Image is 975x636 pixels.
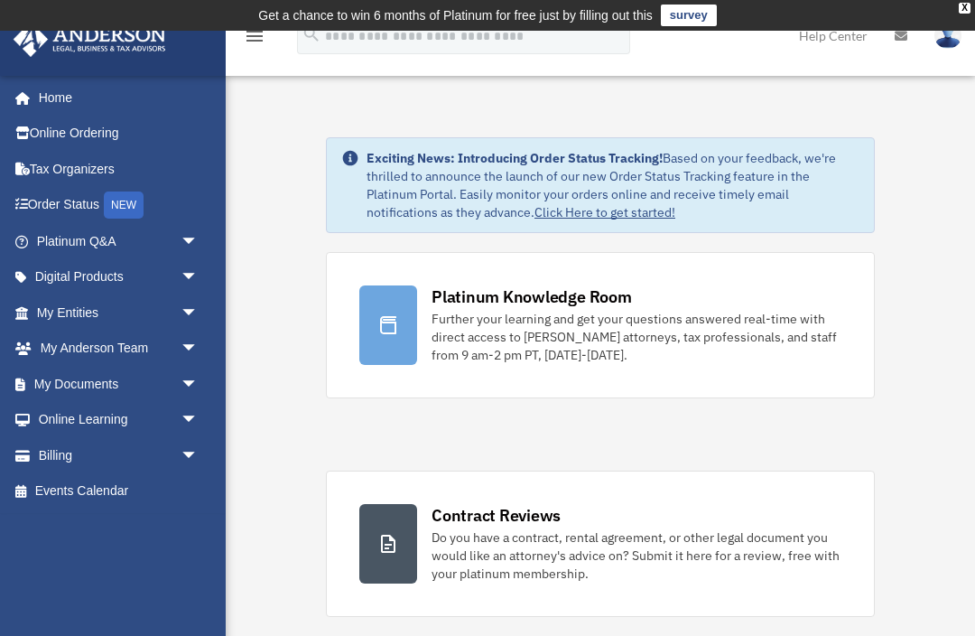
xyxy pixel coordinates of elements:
[432,528,841,583] div: Do you have a contract, rental agreement, or other legal document you would like an attorney's ad...
[367,150,663,166] strong: Exciting News: Introducing Order Status Tracking!
[661,5,717,26] a: survey
[104,192,144,219] div: NEW
[432,504,561,527] div: Contract Reviews
[181,437,217,474] span: arrow_drop_down
[326,471,875,617] a: Contract Reviews Do you have a contract, rental agreement, or other legal document you would like...
[8,22,172,57] img: Anderson Advisors Platinum Portal
[302,24,321,44] i: search
[181,295,217,332] span: arrow_drop_down
[181,402,217,439] span: arrow_drop_down
[181,331,217,368] span: arrow_drop_down
[181,366,217,403] span: arrow_drop_down
[13,259,226,295] a: Digital Productsarrow_drop_down
[367,149,859,221] div: Based on your feedback, we're thrilled to announce the launch of our new Order Status Tracking fe...
[13,402,226,438] a: Online Learningarrow_drop_down
[13,223,226,259] a: Platinum Q&Aarrow_drop_down
[13,79,217,116] a: Home
[432,310,841,364] div: Further your learning and get your questions answered real-time with direct access to [PERSON_NAM...
[13,295,226,331] a: My Entitiesarrow_drop_down
[13,437,226,473] a: Billingarrow_drop_down
[244,32,265,47] a: menu
[13,473,226,510] a: Events Calendar
[13,116,226,152] a: Online Ordering
[13,366,226,402] a: My Documentsarrow_drop_down
[244,25,265,47] i: menu
[959,3,970,14] div: close
[326,252,875,398] a: Platinum Knowledge Room Further your learning and get your questions answered real-time with dire...
[181,259,217,296] span: arrow_drop_down
[934,23,961,49] img: User Pic
[534,204,675,220] a: Click Here to get started!
[258,5,653,26] div: Get a chance to win 6 months of Platinum for free just by filling out this
[13,331,226,367] a: My Anderson Teamarrow_drop_down
[13,151,226,187] a: Tax Organizers
[432,285,632,308] div: Platinum Knowledge Room
[13,187,226,224] a: Order StatusNEW
[181,223,217,260] span: arrow_drop_down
